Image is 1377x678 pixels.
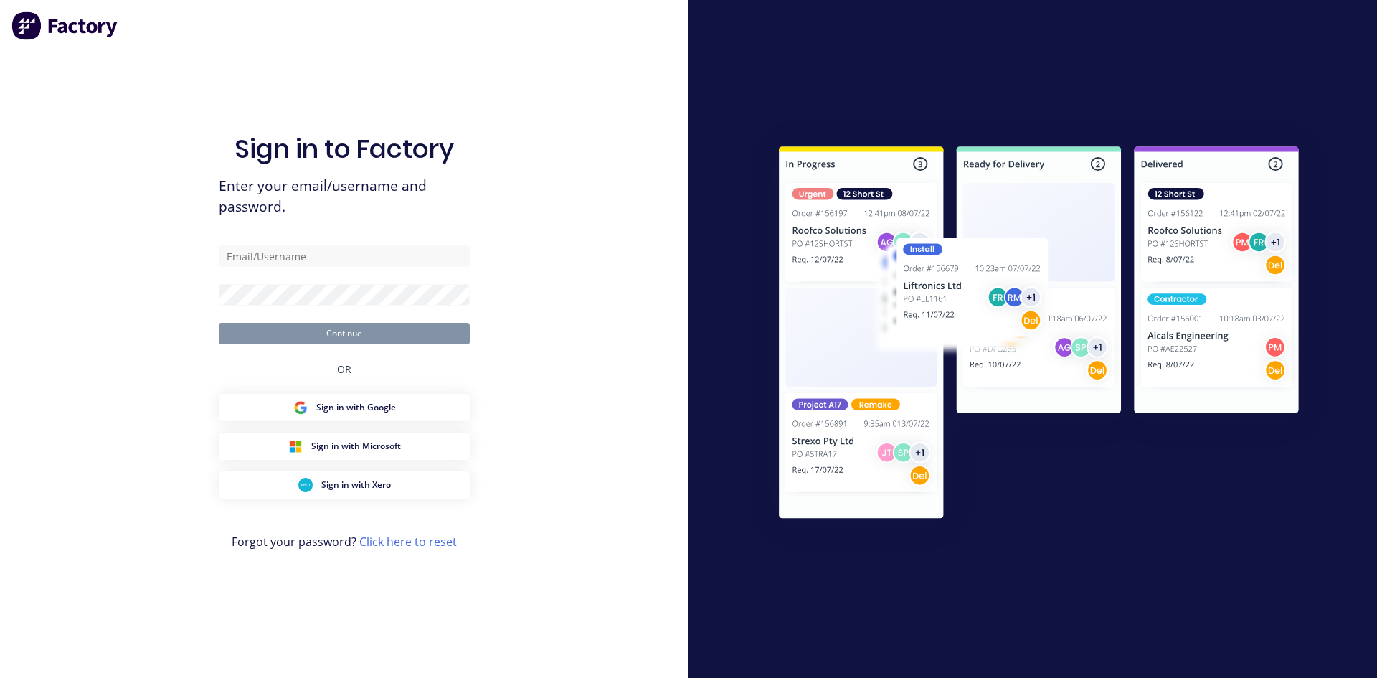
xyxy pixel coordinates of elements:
span: Forgot your password? [232,533,457,550]
img: Google Sign in [293,400,308,415]
span: Enter your email/username and password. [219,176,470,217]
button: Continue [219,323,470,344]
button: Microsoft Sign inSign in with Microsoft [219,433,470,460]
h1: Sign in to Factory [235,133,454,164]
button: Google Sign inSign in with Google [219,394,470,421]
img: Xero Sign in [298,478,313,492]
span: Sign in with Google [316,401,396,414]
img: Sign in [747,118,1330,552]
a: Click here to reset [359,534,457,550]
div: OR [337,344,351,394]
span: Sign in with Xero [321,479,391,491]
button: Xero Sign inSign in with Xero [219,471,470,499]
img: Microsoft Sign in [288,439,303,453]
input: Email/Username [219,245,470,267]
span: Sign in with Microsoft [311,440,401,453]
img: Factory [11,11,119,40]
